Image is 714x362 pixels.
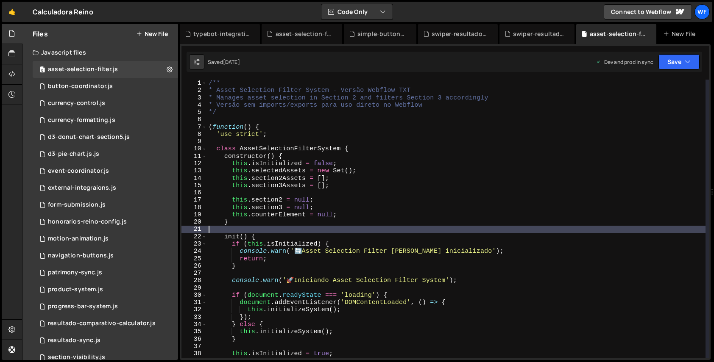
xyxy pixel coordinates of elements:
[181,211,207,218] div: 19
[48,337,100,344] div: resultado-sync.js
[33,247,178,264] div: 16606/45203.js
[181,189,207,196] div: 16
[181,350,207,357] div: 38
[181,255,207,263] div: 25
[33,61,178,78] div: 16606/45191.js
[604,4,692,19] a: Connect to Webflow
[181,109,207,116] div: 5
[181,80,207,87] div: 1
[2,2,22,22] a: 🤙
[22,44,178,61] div: Javascript files
[181,314,207,321] div: 33
[181,196,207,204] div: 17
[48,150,99,158] div: d3-pie-chart.js.js
[181,116,207,123] div: 6
[596,58,653,66] div: Dev and prod in sync
[181,306,207,313] div: 32
[181,218,207,226] div: 20
[181,299,207,306] div: 31
[181,175,207,182] div: 14
[193,30,250,38] div: typebot-integration.js
[33,180,178,196] div: 16606/45202.js
[181,102,207,109] div: 4
[432,30,488,38] div: swiper-resultado.css
[181,160,207,167] div: 12
[48,269,102,276] div: patrimony-sync.js
[136,30,168,37] button: New File
[33,163,178,180] div: 16606/45187.js
[181,182,207,189] div: 15
[181,131,207,138] div: 8
[276,30,332,38] div: asset-selection-filter.css
[48,184,116,192] div: external-integraions.js
[33,315,178,332] div: 16606/45183.js
[48,235,109,243] div: motion-animation.js
[33,146,178,163] div: 16606/45209.js
[48,66,118,73] div: asset-selection-filter.js
[181,263,207,270] div: 26
[33,78,178,95] div: 16606/45178.js
[181,285,207,292] div: 29
[33,95,178,112] div: 16606/45190.js
[33,281,178,298] div: 16606/45201.js
[181,343,207,350] div: 37
[208,58,240,66] div: Saved
[33,264,178,281] div: 16606/45185.js
[181,240,207,248] div: 23
[48,201,106,209] div: form-submission.js
[181,270,207,277] div: 27
[33,196,178,213] div: 16606/45204.js
[48,99,105,107] div: currency-control.js
[48,167,109,175] div: event-coordinator.js
[33,7,93,17] div: Calculadora Reino
[321,4,393,19] button: Code Only
[48,286,103,293] div: product-system.js
[33,298,178,315] div: 16606/45184.js
[48,252,114,260] div: navigation-buttons.js
[33,213,178,230] div: 16606/45192.js
[590,30,646,38] div: asset-selection-filter.js
[357,30,406,38] div: simple-button.css
[181,153,207,160] div: 11
[223,58,240,66] div: [DATE]
[181,124,207,131] div: 7
[33,29,48,39] h2: Files
[48,83,113,90] div: button-coordinator.js
[181,145,207,152] div: 10
[48,116,115,124] div: currency-formatting.js
[181,336,207,343] div: 36
[694,4,710,19] a: WF
[181,248,207,255] div: 24
[663,30,699,38] div: New File
[48,303,118,310] div: progress-bar-system.js
[33,332,178,349] div: 16606/45182.js
[48,320,156,327] div: resultado-comparativo-calculator.js
[181,94,207,102] div: 3
[181,87,207,94] div: 2
[181,233,207,240] div: 22
[181,292,207,299] div: 30
[181,328,207,335] div: 35
[658,54,700,69] button: Save
[513,30,564,38] div: swiper-resultado.js
[181,277,207,284] div: 28
[181,138,207,145] div: 9
[40,67,45,74] span: 0
[48,354,105,361] div: section-visibility.js
[33,112,178,129] div: 16606/45189.js
[33,230,178,247] div: 16606/45186.js
[48,218,127,226] div: honorarios-reino-config.js
[181,167,207,174] div: 13
[48,133,130,141] div: d3-donut-chart-section5.js
[181,321,207,328] div: 34
[181,204,207,211] div: 18
[181,226,207,233] div: 21
[33,129,178,146] div: 16606/45188.js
